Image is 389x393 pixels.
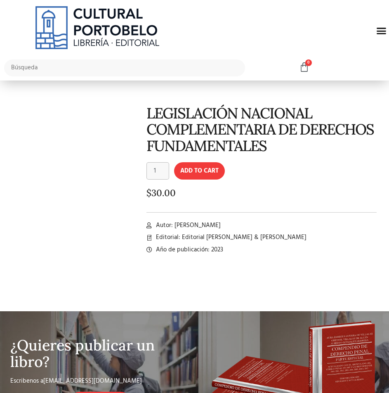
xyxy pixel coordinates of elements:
[154,233,306,242] span: Editorial: Editorial [PERSON_NAME] & [PERSON_NAME]
[154,245,223,255] span: Año de publicación: 2023
[174,162,225,180] button: Add to cart
[10,376,191,392] div: Escribenos a
[146,105,377,154] h1: LEGISLACIÓN NACIONAL COMPLEMENTARIA DE DERECHOS FUNDAMENTALES
[154,221,221,230] span: Autor: [PERSON_NAME]
[146,187,151,199] span: $
[43,376,142,386] a: [EMAIL_ADDRESS][DOMAIN_NAME]
[299,62,309,73] a: 0
[146,187,176,199] bdi: 30.00
[305,59,312,66] span: 0
[4,59,245,76] input: Búsqueda
[146,162,169,180] input: Product quantity
[10,337,191,370] h2: ¿Quieres publicar un libro?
